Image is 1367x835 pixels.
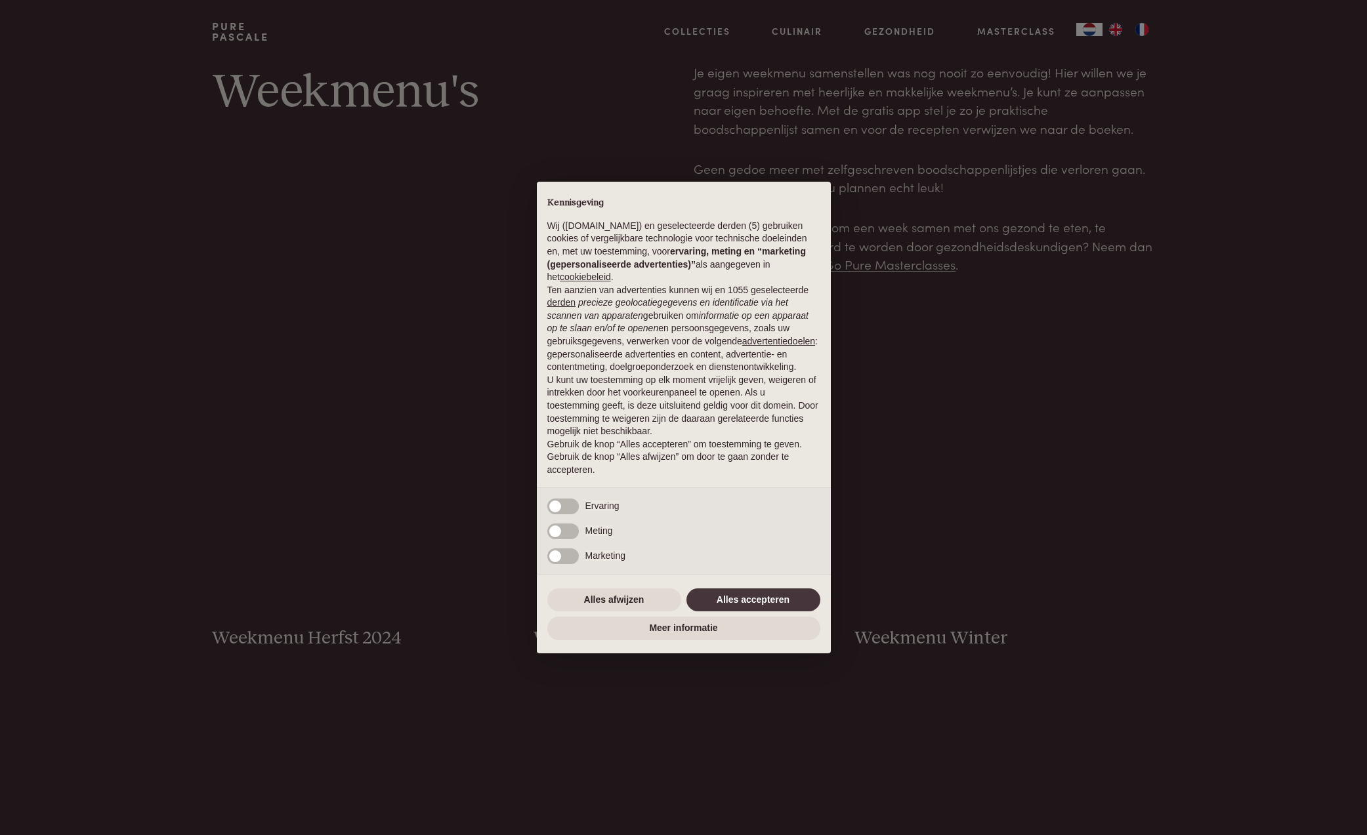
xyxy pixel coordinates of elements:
p: Gebruik de knop “Alles accepteren” om toestemming te geven. Gebruik de knop “Alles afwijzen” om d... [547,438,820,477]
button: Meer informatie [547,617,820,640]
em: precieze geolocatiegegevens en identificatie via het scannen van apparaten [547,297,788,321]
p: Ten aanzien van advertenties kunnen wij en 1055 geselecteerde gebruiken om en persoonsgegevens, z... [547,284,820,374]
span: Meting [585,525,613,536]
button: Alles accepteren [686,588,820,612]
p: U kunt uw toestemming op elk moment vrijelijk geven, weigeren of intrekken door het voorkeurenpan... [547,374,820,438]
button: derden [547,296,576,310]
em: informatie op een apparaat op te slaan en/of te openen [547,310,809,334]
button: Alles afwijzen [547,588,681,612]
strong: ervaring, meting en “marketing (gepersonaliseerde advertenties)” [547,246,806,270]
span: Ervaring [585,500,620,511]
button: advertentiedoelen [742,335,815,348]
h2: Kennisgeving [547,197,820,209]
a: cookiebeleid [560,272,611,282]
span: Marketing [585,550,625,561]
p: Wij ([DOMAIN_NAME]) en geselecteerde derden (5) gebruiken cookies of vergelijkbare technologie vo... [547,220,820,284]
